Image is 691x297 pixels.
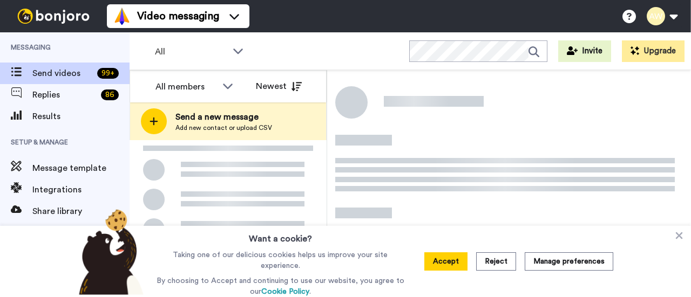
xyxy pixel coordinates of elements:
[32,110,130,123] span: Results
[137,9,219,24] span: Video messaging
[97,68,119,79] div: 99 +
[525,252,613,271] button: Manage preferences
[32,183,130,196] span: Integrations
[155,80,217,93] div: All members
[32,205,130,218] span: Share library
[113,8,131,25] img: vm-color.svg
[154,250,407,271] p: Taking one of our delicious cookies helps us improve your site experience.
[249,226,312,245] h3: Want a cookie?
[101,89,119,100] div: 86
[476,252,516,271] button: Reject
[622,40,685,62] button: Upgrade
[155,45,227,58] span: All
[248,75,310,97] button: Newest
[32,162,130,175] span: Message template
[424,252,468,271] button: Accept
[261,288,309,295] a: Cookie Policy
[32,67,93,80] span: Send videos
[32,88,97,101] span: Replies
[558,40,611,62] button: Invite
[175,123,272,132] span: Add new contact or upload CSV
[154,275,407,297] p: By choosing to Accept and continuing to use our website, you agree to our .
[175,110,272,123] span: Send a new message
[69,209,149,295] img: bear-with-cookie.png
[13,9,94,24] img: bj-logo-header-white.svg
